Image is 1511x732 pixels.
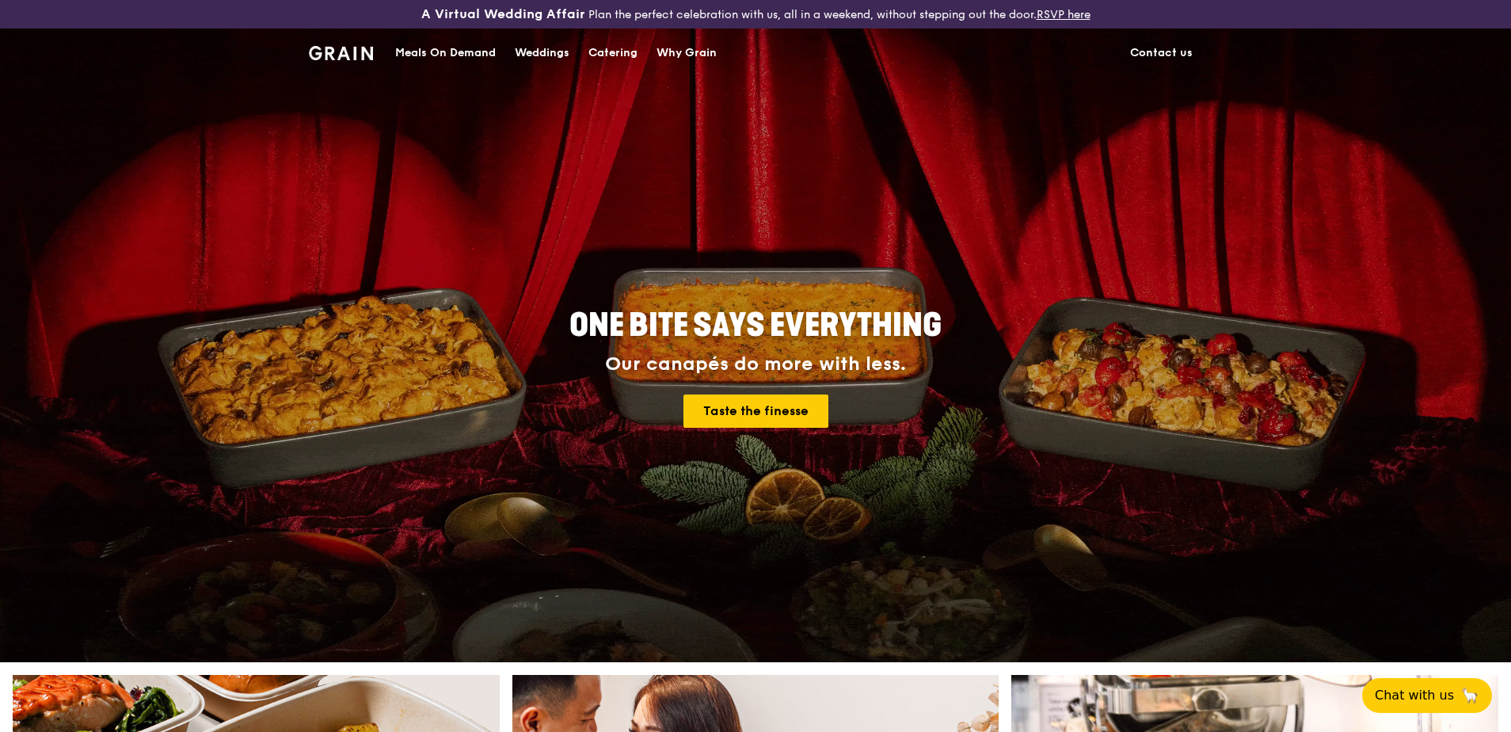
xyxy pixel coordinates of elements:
a: Taste the finesse [683,395,828,428]
a: Catering [579,29,647,77]
div: Why Grain [657,29,717,77]
span: ONE BITE SAYS EVERYTHING [569,307,942,345]
a: GrainGrain [309,28,373,75]
button: Chat with us🦙 [1362,678,1492,713]
h3: A Virtual Wedding Affair [421,6,585,22]
div: Meals On Demand [395,29,496,77]
a: Contact us [1121,29,1202,77]
div: Weddings [515,29,569,77]
a: Why Grain [647,29,726,77]
div: Catering [588,29,638,77]
div: Plan the perfect celebration with us, all in a weekend, without stepping out the door. [299,6,1212,22]
a: RSVP here [1037,8,1090,21]
span: Chat with us [1375,686,1454,705]
a: Weddings [505,29,579,77]
img: Grain [309,46,373,60]
div: Our canapés do more with less. [470,353,1041,376]
span: 🦙 [1460,686,1479,705]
